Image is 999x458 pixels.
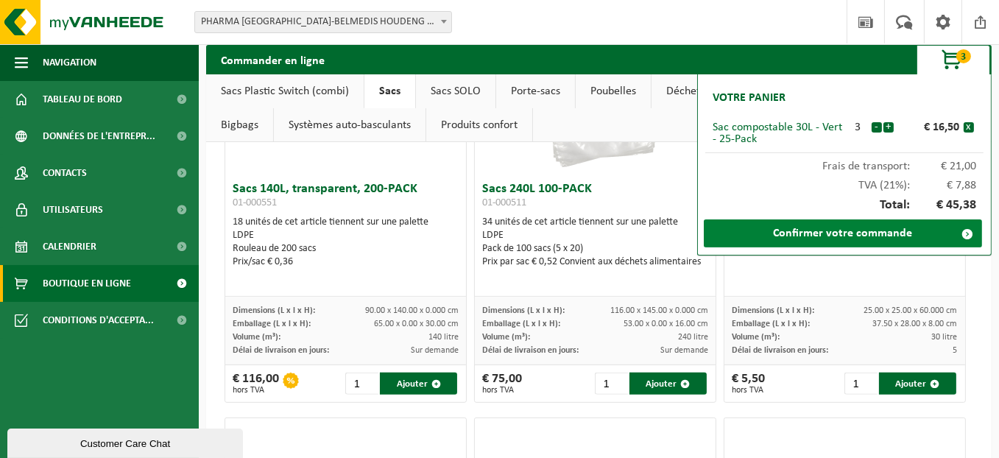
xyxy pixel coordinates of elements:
[624,320,708,328] span: 53.00 x 0.00 x 16.00 cm
[704,219,982,247] a: Confirmer votre commande
[864,306,958,315] span: 25.00 x 25.00 x 60.000 cm
[43,265,131,302] span: Boutique en ligne
[732,373,765,395] div: € 5,50
[380,373,456,395] button: Ajouter
[883,122,894,133] button: +
[482,320,560,328] span: Emballage (L x l x H):
[364,74,415,108] a: Sacs
[732,306,814,315] span: Dimensions (L x l x H):
[844,373,878,395] input: 1
[482,216,708,269] div: 34 unités de cet article tiennent sur une palette
[206,74,364,108] a: Sacs Plastic Switch (combi)
[705,82,793,114] h2: Votre panier
[610,306,708,315] span: 116.00 x 145.00 x 0.000 cm
[844,121,871,133] div: 3
[897,121,964,133] div: € 16,50
[652,74,830,108] a: Déchets dangereux et spéciaux
[595,373,628,395] input: 1
[482,256,708,269] div: Prix par sac € 0,52 Convient aux déchets alimentaires
[43,302,154,339] span: Conditions d'accepta...
[482,197,526,208] span: 01-000511
[932,333,958,342] span: 30 litre
[233,229,459,242] div: LDPE
[576,74,651,108] a: Poubelles
[233,320,311,328] span: Emballage (L x l x H):
[233,183,459,212] h3: Sacs 140L, transparent, 200-PACK
[233,306,315,315] span: Dimensions (L x l x H):
[953,346,958,355] span: 5
[911,180,977,191] span: € 7,88
[365,306,459,315] span: 90.00 x 140.00 x 0.000 cm
[964,122,974,133] button: x
[43,155,87,191] span: Contacts
[233,373,279,395] div: € 116,00
[7,426,246,458] iframe: chat widget
[732,346,828,355] span: Délai de livraison en jours:
[206,108,273,142] a: Bigbags
[732,333,780,342] span: Volume (m³):
[660,346,708,355] span: Sur demande
[233,242,459,256] div: Rouleau de 200 sacs
[43,191,103,228] span: Utilisateurs
[705,191,984,219] div: Total:
[416,74,495,108] a: Sacs SOLO
[482,373,522,395] div: € 75,00
[195,12,451,32] span: PHARMA BELGIUM-BELMEDIS HOUDENG - HOUDENG-AIMERIES
[194,11,452,33] span: PHARMA BELGIUM-BELMEDIS HOUDENG - HOUDENG-AIMERIES
[482,386,522,395] span: hors TVA
[879,373,956,395] button: Ajouter
[732,386,765,395] span: hors TVA
[705,153,984,172] div: Frais de transport:
[206,45,339,74] h2: Commander en ligne
[678,333,708,342] span: 240 litre
[411,346,459,355] span: Sur demande
[873,320,958,328] span: 37.50 x 28.00 x 8.00 cm
[482,242,708,256] div: Pack de 100 sacs (5 x 20)
[233,386,279,395] span: hors TVA
[911,161,977,172] span: € 21,00
[629,373,706,395] button: Ajouter
[233,256,459,269] div: Prix/sac € 0,36
[482,333,530,342] span: Volume (m³):
[43,44,96,81] span: Navigation
[872,122,882,133] button: -
[917,45,990,74] button: 3
[274,108,426,142] a: Systèmes auto-basculants
[233,346,329,355] span: Délai de livraison en jours:
[482,183,708,212] h3: Sacs 240L 100-PACK
[496,74,575,108] a: Porte-sacs
[705,172,984,191] div: TVA (21%):
[426,108,532,142] a: Produits confort
[43,118,155,155] span: Données de l'entrepr...
[43,228,96,265] span: Calendrier
[482,229,708,242] div: LDPE
[482,346,579,355] span: Délai de livraison en jours:
[233,333,280,342] span: Volume (m³):
[233,216,459,269] div: 18 unités de cet article tiennent sur une palette
[713,121,844,145] div: Sac compostable 30L - Vert - 25-Pack
[911,199,977,212] span: € 45,38
[482,306,565,315] span: Dimensions (L x l x H):
[374,320,459,328] span: 65.00 x 0.00 x 30.00 cm
[345,373,378,395] input: 1
[732,320,810,328] span: Emballage (L x l x H):
[956,49,971,63] span: 3
[428,333,459,342] span: 140 litre
[43,81,122,118] span: Tableau de bord
[233,197,277,208] span: 01-000551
